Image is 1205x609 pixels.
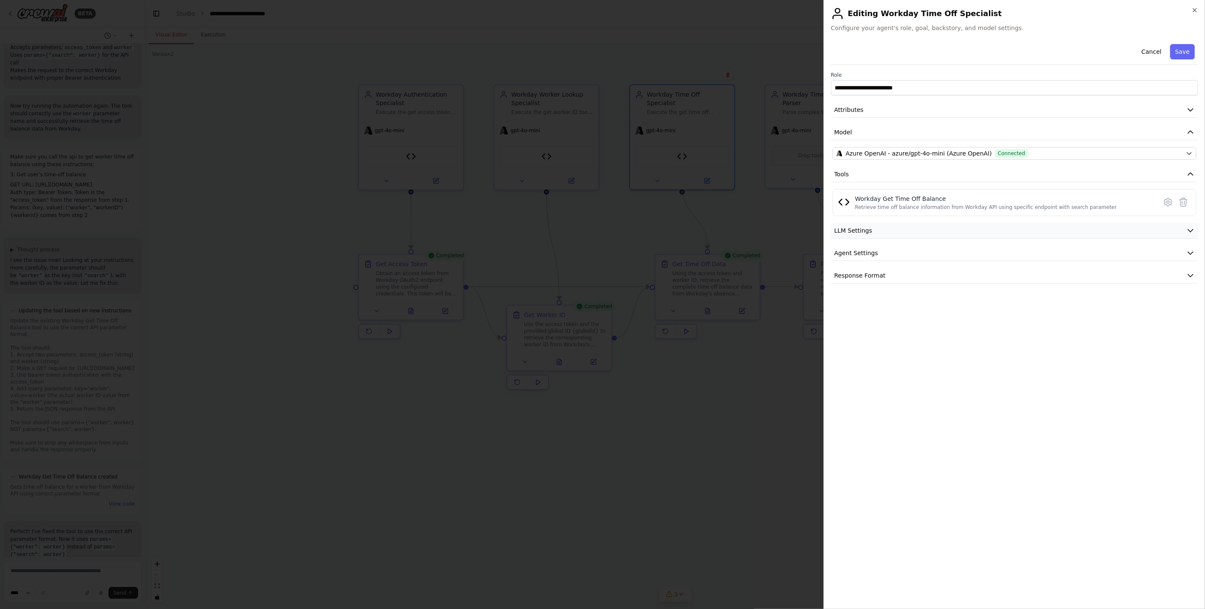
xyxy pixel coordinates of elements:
[831,72,1198,78] label: Role
[831,125,1198,140] button: Model
[1176,195,1191,210] button: Delete tool
[833,147,1197,160] button: Azure OpenAI - azure/gpt-4o-mini (Azure OpenAI)Connected
[834,226,872,235] span: LLM Settings
[838,196,850,208] img: Workday Get Time Off Balance
[834,271,886,280] span: Response Format
[855,195,1117,203] div: Workday Get Time Off Balance
[831,268,1198,284] button: Response Format
[1170,44,1195,59] button: Save
[855,204,1117,211] div: Retrieve time off balance information from Workday API using specific endpoint with search parameter
[834,170,849,178] span: Tools
[1161,195,1176,210] button: Configure tool
[834,128,852,136] span: Model
[831,167,1198,182] button: Tools
[1136,44,1166,59] button: Cancel
[995,149,1028,158] span: Connected
[831,245,1198,261] button: Agent Settings
[831,102,1198,118] button: Attributes
[831,7,1198,20] h2: Editing Workday Time Off Specialist
[831,223,1198,239] button: LLM Settings
[846,149,992,158] span: Azure OpenAI - azure/gpt-4o-mini (Azure OpenAI)
[834,106,863,114] span: Attributes
[834,249,878,257] span: Agent Settings
[831,24,1198,32] span: Configure your agent's role, goal, backstory, and model settings.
